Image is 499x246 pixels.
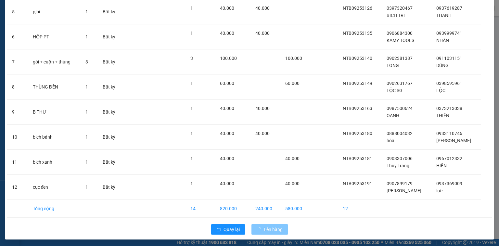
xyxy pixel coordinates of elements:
[7,24,28,49] td: 6
[343,156,372,161] span: NTB09253181
[28,175,81,200] td: cục đen
[251,224,288,235] button: Lên hàng
[97,24,123,49] td: Bất kỳ
[343,106,372,111] span: NTB09253163
[257,227,264,232] span: loading
[7,150,28,175] td: 11
[190,181,193,186] span: 1
[343,56,372,61] span: NTB09253140
[436,81,462,86] span: 0398595961
[387,106,413,111] span: 0987500624
[220,31,234,36] span: 40.000
[97,175,123,200] td: Bất kỳ
[436,31,462,36] span: 0939999741
[7,125,28,150] td: 10
[338,200,381,218] td: 12
[436,56,462,61] span: 0911031151
[7,75,28,100] td: 8
[387,63,399,68] span: LONG
[255,106,270,111] span: 40.000
[97,75,123,100] td: Bất kỳ
[255,31,270,36] span: 40.000
[220,156,234,161] span: 40.000
[285,156,300,161] span: 40.000
[190,156,193,161] span: 1
[436,113,449,118] span: THIÊN
[85,109,88,115] span: 1
[436,88,445,93] span: LỘC
[285,56,302,61] span: 100.000
[28,24,81,49] td: HỘP PT
[28,125,81,150] td: bịch bánh
[343,31,372,36] span: NTB09253135
[436,188,442,193] span: lực
[85,59,88,64] span: 3
[28,49,81,75] td: gói + cuộn + thùng
[387,156,413,161] span: 0903307006
[387,81,413,86] span: 0902631767
[436,6,462,11] span: 0937619287
[436,106,462,111] span: 0373213038
[387,38,414,43] span: KAMY TOOLS
[211,224,245,235] button: rollbackQuay lại
[436,138,471,143] span: [PERSON_NAME]
[190,131,193,136] span: 1
[220,56,237,61] span: 100.000
[285,81,300,86] span: 60.000
[85,159,88,165] span: 1
[436,13,452,18] span: THANH
[387,138,394,143] span: hòa
[190,31,193,36] span: 1
[387,31,413,36] span: 0906884300
[220,131,234,136] span: 40.000
[85,84,88,89] span: 1
[97,100,123,125] td: Bất kỳ
[85,184,88,190] span: 1
[224,226,240,233] span: Quay lại
[7,49,28,75] td: 7
[436,156,462,161] span: 0967012332
[220,6,234,11] span: 40.000
[28,100,81,125] td: B THƯ
[216,227,221,232] span: rollback
[190,56,193,61] span: 3
[85,34,88,39] span: 1
[436,131,462,136] span: 0933110746
[436,181,462,186] span: 0937369009
[28,200,81,218] td: Tổng cộng
[387,88,403,93] span: LỘC SG
[285,181,300,186] span: 40.000
[28,150,81,175] td: bịch xanh
[343,131,372,136] span: NTB09253180
[280,200,310,218] td: 580.000
[97,125,123,150] td: Bất kỳ
[387,56,413,61] span: 0902381387
[436,163,447,168] span: HIỀN
[215,200,250,218] td: 820.000
[387,188,421,193] span: [PERSON_NAME]
[343,6,372,11] span: NTB09253126
[7,175,28,200] td: 12
[387,6,413,11] span: 0397320467
[387,131,413,136] span: 0888004032
[255,6,270,11] span: 40.000
[97,150,123,175] td: Bất kỳ
[436,63,449,68] span: DŨNG
[436,38,449,43] span: NHÂN
[387,13,405,18] span: BICH TRI
[220,81,234,86] span: 60.000
[185,200,215,218] td: 14
[220,106,234,111] span: 40.000
[387,113,399,118] span: OANH
[190,106,193,111] span: 1
[190,6,193,11] span: 1
[7,100,28,125] td: 9
[255,131,270,136] span: 40.000
[97,49,123,75] td: Bất kỳ
[343,181,372,186] span: NTB09253191
[387,163,409,168] span: Thùy.Trang
[85,9,88,14] span: 1
[264,226,283,233] span: Lên hàng
[85,134,88,140] span: 1
[343,81,372,86] span: NTB09253149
